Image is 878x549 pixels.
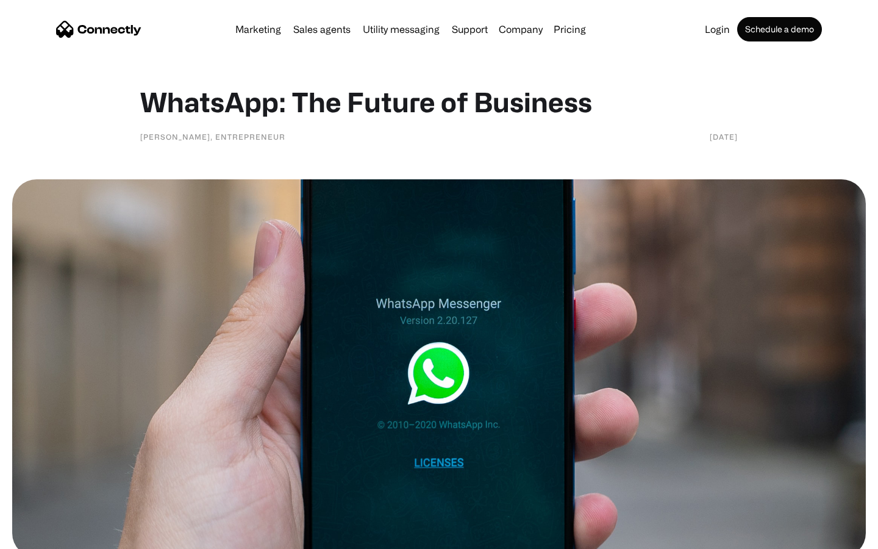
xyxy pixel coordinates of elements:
a: Utility messaging [358,24,444,34]
a: Marketing [230,24,286,34]
a: Pricing [549,24,591,34]
aside: Language selected: English [12,528,73,545]
div: [PERSON_NAME], Entrepreneur [140,131,285,143]
a: Support [447,24,493,34]
div: Company [499,21,543,38]
ul: Language list [24,528,73,545]
a: Sales agents [288,24,355,34]
a: Login [700,24,735,34]
div: [DATE] [710,131,738,143]
a: Schedule a demo [737,17,822,41]
h1: WhatsApp: The Future of Business [140,85,738,118]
